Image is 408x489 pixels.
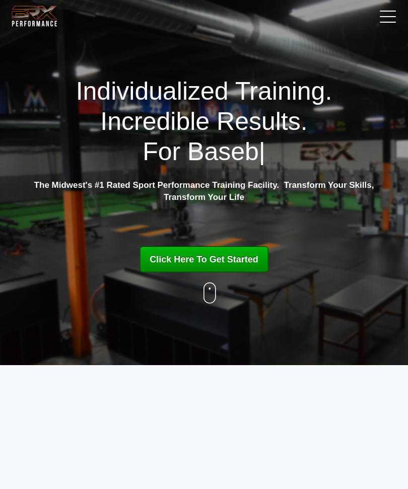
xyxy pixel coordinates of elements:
h1: Individualized Training. Incredible Results. [20,76,387,167]
span: | [259,137,265,166]
span: For Baseb [143,137,259,166]
strong: The Midwest's #1 Rated Sport Performance Training Facility. Transform Your Skills, Transform Your... [34,180,374,202]
img: BRX Transparent Logo-2 [10,4,59,28]
span: Click Here To Get Started [150,254,258,264]
a: Click Here To Get Started [140,246,268,272]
